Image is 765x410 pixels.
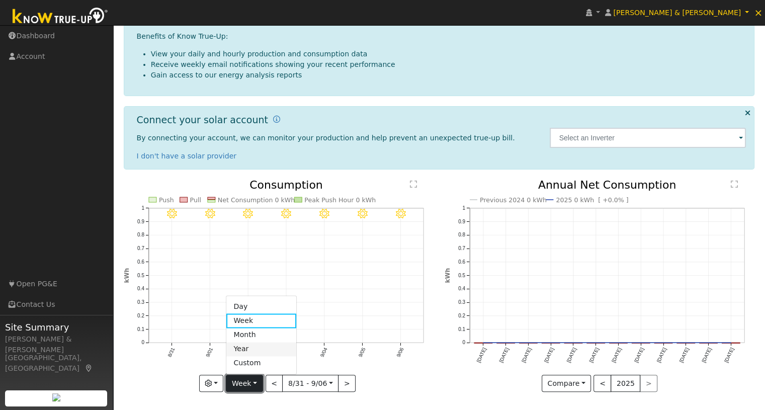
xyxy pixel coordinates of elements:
[137,259,144,265] text: 0.6
[519,343,537,343] rect: onclick=""
[137,286,144,291] text: 0.4
[166,209,177,219] i: 8/31 - Clear
[166,347,176,358] text: 8/31
[549,341,553,345] circle: onclick=""
[266,375,283,392] button: <
[594,341,598,345] circle: onclick=""
[496,343,515,343] rect: onclick=""
[462,205,465,211] text: 1
[639,341,643,345] circle: onclick=""
[458,286,465,291] text: 0.4
[358,209,368,219] i: 9/05 - Clear
[654,343,672,343] rect: onclick=""
[141,340,144,346] text: 0
[475,347,487,363] text: [DATE]
[593,375,611,392] button: <
[609,343,627,343] rect: onclick=""
[616,341,620,345] circle: onclick=""
[137,152,237,160] a: I don't have a solar provider
[542,343,560,343] rect: onclick=""
[729,341,733,345] circle: onclick=""
[205,209,215,219] i: 9/01 - Clear
[723,347,735,363] text: [DATE]
[137,232,144,237] text: 0.8
[226,314,296,328] a: Week
[571,341,575,345] circle: onclick=""
[538,179,676,191] text: Annual Net Consumption
[754,7,762,19] span: ×
[396,347,405,358] text: 9/06
[722,343,740,343] rect: onclick=""
[205,347,214,358] text: 9/01
[611,347,622,363] text: [DATE]
[410,180,417,188] text: 
[151,59,746,70] li: Receive weekly email notifications showing your recent performance
[632,343,650,343] rect: onclick=""
[281,209,291,219] i: 9/03 - Clear
[218,196,295,204] text: Net Consumption 0 kWh
[338,375,356,392] button: >
[677,343,695,343] rect: onclick=""
[458,326,465,332] text: 0.1
[358,347,367,358] text: 9/05
[226,356,296,370] a: Custom
[542,375,591,392] button: Compare
[458,219,465,224] text: 0.9
[5,353,108,374] div: [GEOGRAPHIC_DATA], [GEOGRAPHIC_DATA]
[458,259,465,265] text: 0.6
[458,245,465,251] text: 0.7
[319,347,328,358] text: 9/04
[5,320,108,334] span: Site Summary
[458,299,465,305] text: 0.3
[304,196,376,204] text: Peak Push Hour 0 kWh
[480,196,547,204] text: Previous 2024 0 kWh
[700,343,718,343] rect: onclick=""
[84,364,94,372] a: Map
[458,273,465,278] text: 0.5
[521,347,532,363] text: [DATE]
[656,347,667,363] text: [DATE]
[633,347,645,363] text: [DATE]
[319,209,329,219] i: 9/04 - Clear
[474,343,492,343] rect: onclick=""
[159,196,174,204] text: Push
[137,219,144,224] text: 0.9
[137,313,144,318] text: 0.2
[661,341,665,345] circle: onclick=""
[137,245,144,251] text: 0.7
[444,268,451,283] text: kWh
[543,347,555,363] text: [DATE]
[123,268,130,283] text: kWh
[707,341,711,345] circle: onclick=""
[151,70,746,80] li: Gain access to our energy analysis reports
[684,341,688,345] circle: onclick=""
[226,328,296,342] a: Month
[282,375,338,392] button: 8/31 - 9/06
[731,180,738,188] text: 
[503,341,507,345] circle: onclick=""
[137,114,268,126] h1: Connect your solar account
[190,196,201,204] text: Pull
[678,347,690,363] text: [DATE]
[556,196,628,204] text: 2025 0 kWh [ +0.0% ]
[243,209,253,219] i: 9/02 - Clear
[481,341,485,345] circle: onclick=""
[141,205,144,211] text: 1
[8,6,113,28] img: Know True-Up
[151,49,746,59] li: View your daily and hourly production and consumption data
[226,300,296,314] a: Day
[613,9,741,17] span: [PERSON_NAME] & [PERSON_NAME]
[52,393,60,401] img: retrieve
[498,347,509,363] text: [DATE]
[564,343,582,343] rect: onclick=""
[5,334,108,355] div: [PERSON_NAME] & [PERSON_NAME]
[249,179,323,191] text: Consumption
[137,326,144,332] text: 0.1
[458,313,465,318] text: 0.2
[137,134,515,142] span: By connecting your account, we can monitor your production and help prevent an unexpected true-up...
[137,31,746,42] p: Benefits of Know True-Up:
[565,347,577,363] text: [DATE]
[226,375,263,392] button: Week
[526,341,530,345] circle: onclick=""
[588,347,600,363] text: [DATE]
